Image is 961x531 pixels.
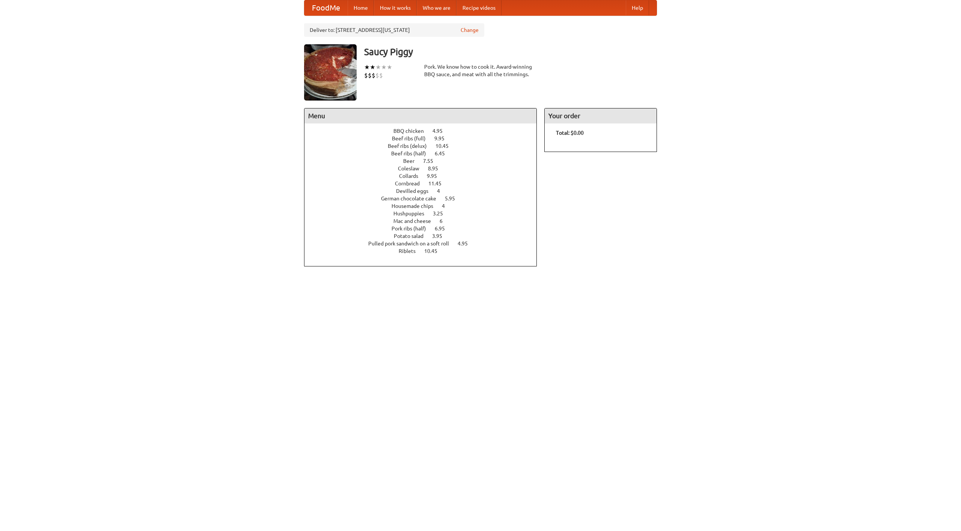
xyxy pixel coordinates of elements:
span: Potato salad [394,233,431,239]
a: Riblets 10.45 [399,248,451,254]
a: BBQ chicken 4.95 [393,128,456,134]
span: Devilled eggs [396,188,436,194]
span: Beef ribs (delux) [388,143,434,149]
span: 8.95 [428,165,446,171]
a: Cornbread 11.45 [395,181,455,187]
h3: Saucy Piggy [364,44,657,59]
a: Coleslaw 8.95 [398,165,452,171]
a: Change [461,26,479,34]
span: 10.45 [435,143,456,149]
a: Pulled pork sandwich on a soft roll 4.95 [368,241,482,247]
span: Cornbread [395,181,427,187]
li: $ [375,71,379,80]
a: Help [626,0,649,15]
a: FoodMe [304,0,348,15]
a: Collards 9.95 [399,173,451,179]
li: ★ [381,63,387,71]
span: German chocolate cake [381,196,444,202]
h4: Your order [545,108,657,123]
a: Beer 7.55 [403,158,447,164]
span: 6 [440,218,450,224]
span: 9.95 [434,135,452,141]
span: Pork ribs (half) [392,226,434,232]
span: 4.95 [458,241,475,247]
a: How it works [374,0,417,15]
li: ★ [387,63,392,71]
span: 3.95 [432,233,450,239]
a: German chocolate cake 5.95 [381,196,469,202]
span: Coleslaw [398,165,427,171]
img: angular.jpg [304,44,357,101]
a: Beef ribs (half) 6.45 [391,150,459,156]
h4: Menu [304,108,536,123]
span: 9.95 [427,173,444,179]
span: 3.25 [433,211,450,217]
a: Potato salad 3.95 [394,233,456,239]
li: $ [379,71,383,80]
div: Deliver to: [STREET_ADDRESS][US_STATE] [304,23,484,37]
li: $ [364,71,368,80]
span: Pulled pork sandwich on a soft roll [368,241,456,247]
span: 10.45 [424,248,445,254]
a: Housemade chips 4 [392,203,459,209]
span: 5.95 [445,196,462,202]
a: Beef ribs (full) 9.95 [392,135,458,141]
span: 7.55 [423,158,441,164]
span: Beef ribs (full) [392,135,433,141]
li: ★ [375,63,381,71]
span: Riblets [399,248,423,254]
div: Pork. We know how to cook it. Award-winning BBQ sauce, and meat with all the trimmings. [424,63,537,78]
li: $ [372,71,375,80]
a: Who we are [417,0,456,15]
a: Home [348,0,374,15]
li: ★ [364,63,370,71]
span: 11.45 [428,181,449,187]
a: Devilled eggs 4 [396,188,454,194]
span: 6.95 [435,226,452,232]
span: Beer [403,158,422,164]
span: 4 [442,203,452,209]
a: Beef ribs (delux) 10.45 [388,143,462,149]
span: Beef ribs (half) [391,150,434,156]
span: 4 [437,188,447,194]
span: Mac and cheese [393,218,438,224]
li: ★ [370,63,375,71]
span: Hushpuppies [393,211,432,217]
span: Housemade chips [392,203,441,209]
span: 4.95 [432,128,450,134]
a: Recipe videos [456,0,502,15]
b: Total: $0.00 [556,130,584,136]
a: Mac and cheese 6 [393,218,456,224]
span: Collards [399,173,426,179]
li: $ [368,71,372,80]
span: 6.45 [435,150,452,156]
a: Pork ribs (half) 6.95 [392,226,459,232]
span: BBQ chicken [393,128,431,134]
a: Hushpuppies 3.25 [393,211,457,217]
